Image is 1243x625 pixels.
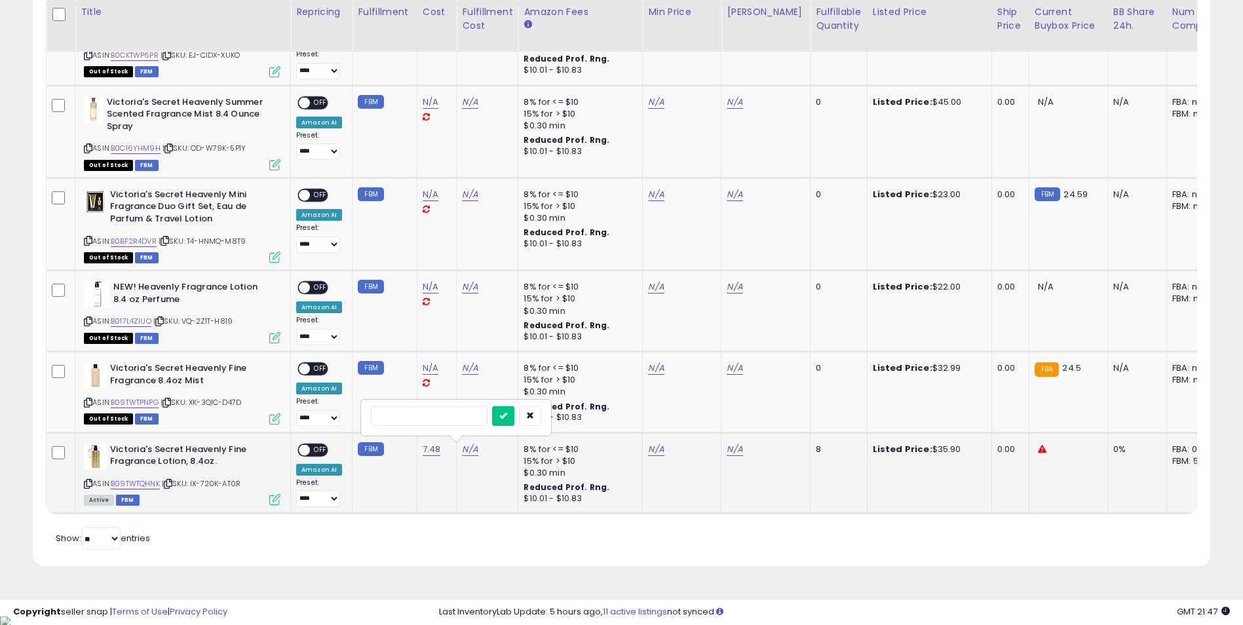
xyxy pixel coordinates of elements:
span: OFF [310,97,331,108]
div: FBA: n/a [1172,281,1215,293]
div: Amazon Fees [524,5,637,19]
div: Amazon AI [296,383,342,394]
b: Reduced Prof. Rng. [524,482,609,493]
div: Preset: [296,131,342,161]
span: | SKU: EJ-CIDX-XUKO [161,50,240,60]
small: Amazon Fees. [524,19,531,31]
span: OFF [310,282,331,294]
div: 0.00 [997,281,1019,293]
span: All listings that are currently out of stock and unavailable for purchase on Amazon [84,333,133,344]
a: N/A [648,188,664,201]
div: FBM: 5 [1172,455,1215,467]
small: FBM [1035,187,1060,201]
span: FBM [135,252,159,263]
a: N/A [727,362,742,375]
img: 31zyZB-st5L._SL40_.jpg [84,444,107,470]
div: Amazon AI [296,301,342,313]
div: 15% for > $10 [524,293,632,305]
a: N/A [423,362,438,375]
div: 0% [1113,444,1157,455]
div: 15% for > $10 [524,200,632,212]
span: OFF [310,364,331,375]
div: 0 [816,362,856,374]
div: ASIN: [84,362,280,423]
a: B0CKTWP6PR [111,50,159,61]
div: Last InventoryLab Update: 5 hours ago, not synced. [439,606,1230,618]
div: Fulfillable Quantity [816,5,861,33]
span: Show: entries [56,532,150,544]
div: Amazon AI [296,117,342,128]
a: B0BF2R4DVR [111,236,157,247]
a: B09TWTPNPG [111,397,159,408]
b: Reduced Prof. Rng. [524,53,609,64]
span: N/A [1038,280,1054,293]
div: N/A [1113,96,1157,108]
a: N/A [648,362,664,375]
div: $10.01 - $10.83 [524,146,632,157]
b: Reduced Prof. Rng. [524,227,609,238]
div: 8% for <= $10 [524,444,632,455]
b: Listed Price: [873,362,932,374]
div: 0.00 [997,189,1019,200]
a: N/A [462,362,478,375]
div: Min Price [648,5,716,19]
div: N/A [1113,281,1157,293]
div: Cost [423,5,451,19]
span: OFF [310,444,331,455]
div: 15% for > $10 [524,455,632,467]
a: N/A [462,443,478,456]
div: Title [81,5,285,19]
div: ASIN: [84,189,280,261]
span: FBM [135,333,159,344]
div: FBA: 0 [1172,444,1215,455]
span: All listings that are currently out of stock and unavailable for purchase on Amazon [84,66,133,77]
span: All listings that are currently out of stock and unavailable for purchase on Amazon [84,252,133,263]
div: 15% for > $10 [524,374,632,386]
a: N/A [727,188,742,201]
div: $0.30 min [524,386,632,398]
div: $45.00 [873,96,982,108]
div: Amazon AI [296,464,342,476]
b: Victoria's Secret Heavenly Mini Fragrance Duo Gift Set, Eau de Parfum & Travel Lotion [110,189,269,229]
div: FBA: n/a [1172,189,1215,200]
a: N/A [648,96,664,109]
span: FBM [135,66,159,77]
span: | SKU: OD-W79K-5P1Y [163,143,246,153]
b: Reduced Prof. Rng. [524,401,609,412]
div: BB Share 24h. [1113,5,1161,33]
span: 24.59 [1063,188,1088,200]
div: Preset: [296,316,342,345]
div: ASIN: [84,96,280,169]
div: Num of Comp. [1172,5,1220,33]
div: 0.00 [997,96,1019,108]
div: Amazon AI [296,209,342,221]
a: N/A [727,443,742,456]
div: Preset: [296,478,342,508]
a: N/A [423,188,438,201]
a: Terms of Use [112,605,168,618]
div: Fulfillment Cost [462,5,512,33]
div: $23.00 [873,189,982,200]
b: Reduced Prof. Rng. [524,320,609,331]
b: Victoria's Secret Heavenly Fine Fragrance Lotion, 8.4oz. [110,444,269,471]
div: seller snap | | [13,606,227,618]
span: 24.5 [1062,362,1081,374]
small: FBM [358,442,383,456]
div: 0 [816,189,856,200]
span: All listings that are currently out of stock and unavailable for purchase on Amazon [84,160,133,171]
div: [PERSON_NAME] [727,5,805,19]
div: 0 [816,96,856,108]
div: N/A [1113,189,1157,200]
b: Victoria's Secret Heavenly Fine Fragrance 8.4oz Mist [110,362,269,390]
div: 8% for <= $10 [524,189,632,200]
a: B0C16YHM9H [111,143,161,154]
a: N/A [648,280,664,294]
small: FBA [1035,362,1059,377]
span: FBM [135,160,159,171]
div: 8 [816,444,856,455]
small: FBM [358,95,383,109]
div: $10.01 - $10.83 [524,493,632,504]
img: 21ZnsTvknLL._SL40_.jpg [84,362,107,388]
span: All listings that are currently out of stock and unavailable for purchase on Amazon [84,413,133,425]
a: N/A [648,443,664,456]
